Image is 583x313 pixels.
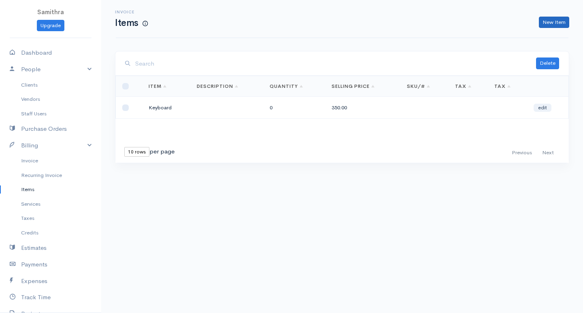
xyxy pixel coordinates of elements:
a: Selling Price [332,83,374,89]
td: 350.00 [325,97,400,119]
td: 0 [263,97,325,119]
a: Item [149,83,166,89]
a: Quantity [270,83,303,89]
h1: Items [115,18,147,28]
a: Tax [494,83,511,89]
a: edit [534,104,551,112]
span: Samithra [37,8,64,16]
button: Delete [536,57,559,69]
div: per page [124,147,174,157]
h6: Invoice [115,10,147,14]
a: SKU/# [407,83,430,89]
td: Keyboard [142,97,191,119]
a: Description [197,83,238,89]
a: Tax [455,83,471,89]
a: New Item [539,17,569,28]
a: Upgrade [37,20,64,32]
input: Search [135,55,536,72]
span: How to create a new Item? [143,20,148,27]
